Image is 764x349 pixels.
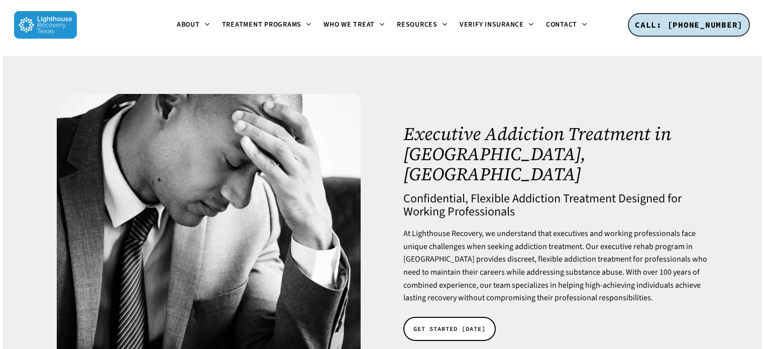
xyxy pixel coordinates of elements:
a: Verify Insurance [454,21,540,29]
span: Contact [546,20,577,30]
a: About [171,21,216,29]
a: GET STARTED [DATE] [403,317,496,341]
a: Who We Treat [317,21,391,29]
span: Who We Treat [323,20,375,30]
span: CALL: [PHONE_NUMBER] [635,20,743,30]
h4: Confidential, Flexible Addiction Treatment Designed for Working Professionals [403,192,707,218]
span: At Lighthouse Recovery, we understand that executives and working professionals face unique chall... [403,228,707,303]
a: CALL: [PHONE_NUMBER] [628,13,750,37]
span: GET STARTED [DATE] [413,324,486,334]
span: Verify Insurance [460,20,524,30]
h1: Executive Addiction Treatment in [GEOGRAPHIC_DATA], [GEOGRAPHIC_DATA] [403,124,707,184]
a: Treatment Programs [216,21,318,29]
span: Treatment Programs [222,20,302,30]
img: Lighthouse Recovery Texas [14,11,77,39]
span: About [177,20,200,30]
a: Contact [540,21,593,29]
span: Resources [397,20,438,30]
a: Resources [391,21,454,29]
